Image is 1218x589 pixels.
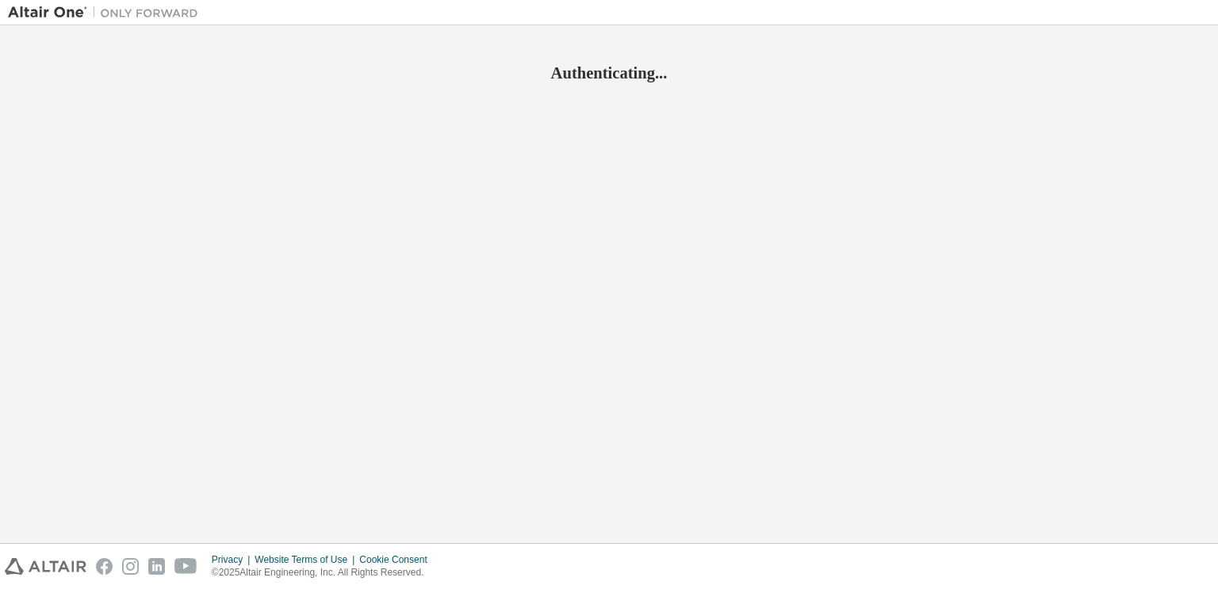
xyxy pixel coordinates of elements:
[96,558,113,575] img: facebook.svg
[359,553,436,566] div: Cookie Consent
[148,558,165,575] img: linkedin.svg
[255,553,359,566] div: Website Terms of Use
[8,63,1210,83] h2: Authenticating...
[212,566,437,579] p: © 2025 Altair Engineering, Inc. All Rights Reserved.
[174,558,197,575] img: youtube.svg
[212,553,255,566] div: Privacy
[8,5,206,21] img: Altair One
[122,558,139,575] img: instagram.svg
[5,558,86,575] img: altair_logo.svg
